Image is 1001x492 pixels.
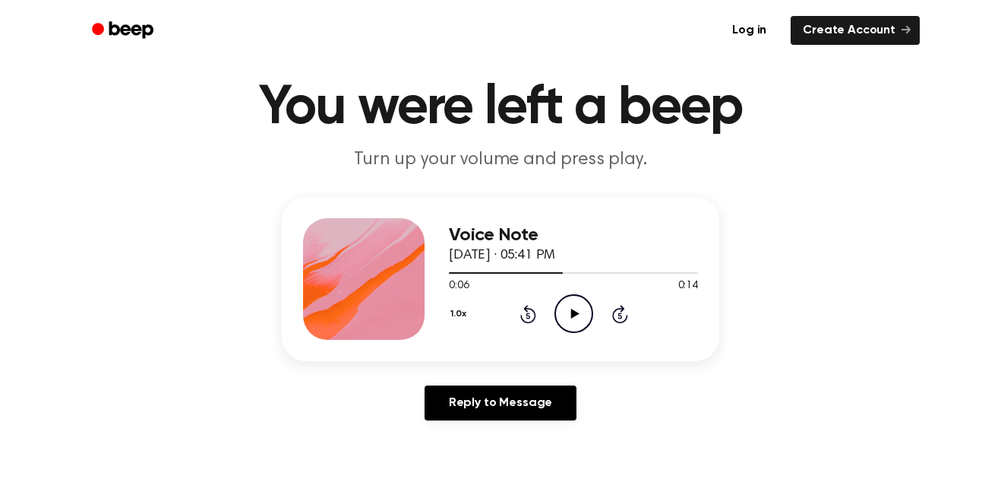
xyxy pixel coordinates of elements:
[449,249,555,262] span: [DATE] · 05:41 PM
[81,16,167,46] a: Beep
[678,278,698,294] span: 0:14
[449,278,469,294] span: 0:06
[209,148,792,173] p: Turn up your volume and press play.
[449,301,472,327] button: 1.0x
[791,16,920,45] a: Create Account
[717,13,782,48] a: Log in
[112,81,889,135] h1: You were left a beep
[449,225,698,246] h3: Voice Note
[425,386,576,421] a: Reply to Message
